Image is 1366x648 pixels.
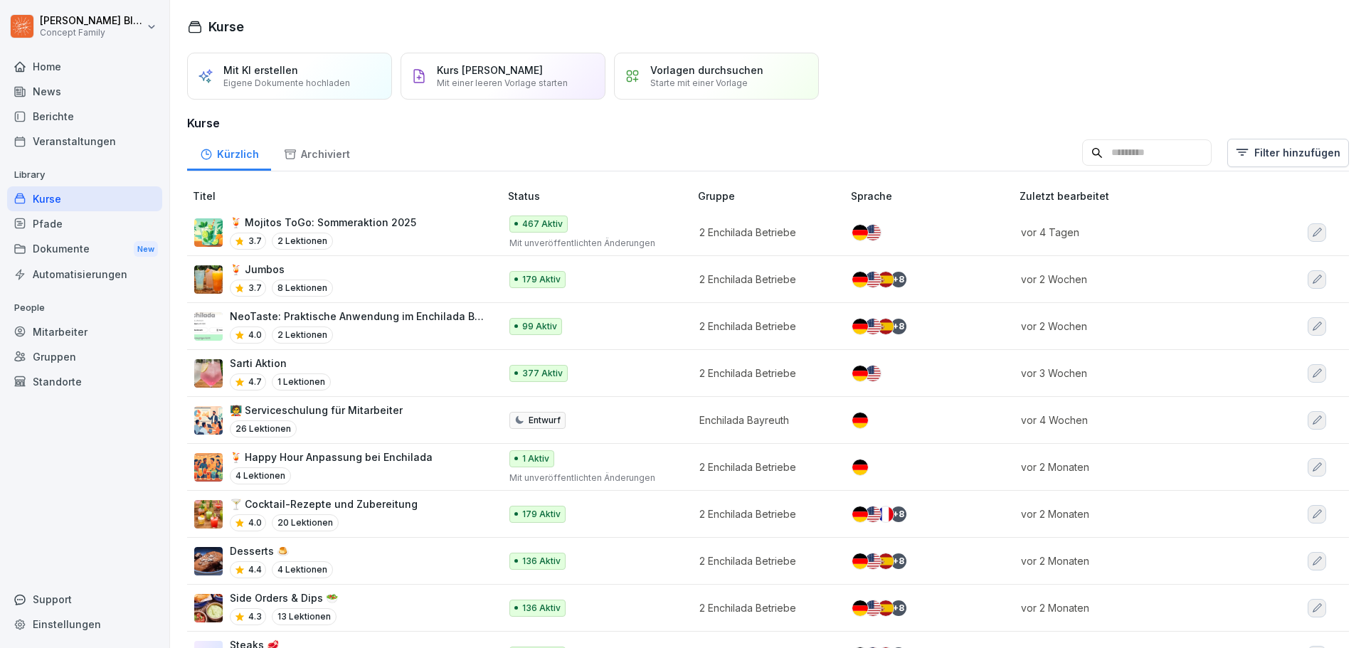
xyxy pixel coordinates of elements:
[852,506,868,522] img: de.svg
[230,215,416,230] p: 🍹 Mojitos ToGo: Sommeraktion 2025
[187,134,271,171] a: Kürzlich
[891,272,906,287] div: + 8
[248,376,262,388] p: 4.7
[7,104,162,129] a: Berichte
[7,79,162,104] a: News
[509,237,675,250] p: Mit unveröffentlichten Änderungen
[851,188,1014,203] p: Sprache
[230,309,485,324] p: NeoTaste: Praktische Anwendung im Enchilada Betrieb✨
[1227,139,1349,167] button: Filter hinzufügen
[223,64,298,76] p: Mit KI erstellen
[230,356,331,371] p: Sarti Aktion
[852,553,868,569] img: de.svg
[1021,366,1248,381] p: vor 3 Wochen
[7,612,162,637] a: Einstellungen
[7,236,162,262] div: Dokumente
[1021,319,1248,334] p: vor 2 Wochen
[865,225,881,240] img: us.svg
[699,600,828,615] p: 2 Enchilada Betriebe
[852,319,868,334] img: de.svg
[852,600,868,616] img: de.svg
[522,367,563,380] p: 377 Aktiv
[529,414,561,427] p: Entwurf
[7,344,162,369] a: Gruppen
[522,320,557,333] p: 99 Aktiv
[852,413,868,428] img: de.svg
[852,272,868,287] img: de.svg
[7,262,162,287] div: Automatisierungen
[272,608,337,625] p: 13 Lektionen
[891,319,906,334] div: + 8
[699,272,828,287] p: 2 Enchilada Betriebe
[7,129,162,154] a: Veranstaltungen
[650,78,748,88] p: Starte mit einer Vorlage
[699,413,828,427] p: Enchilada Bayreuth
[878,600,894,616] img: es.svg
[230,420,297,437] p: 26 Lektionen
[1021,553,1248,568] p: vor 2 Monaten
[208,17,244,36] h1: Kurse
[272,280,333,297] p: 8 Lektionen
[698,188,845,203] p: Gruppe
[230,543,333,558] p: Desserts 🍮
[437,64,543,76] p: Kurs [PERSON_NAME]
[865,600,881,616] img: us.svg
[272,514,339,531] p: 20 Lektionen
[699,506,828,521] p: 2 Enchilada Betriebe
[699,319,828,334] p: 2 Enchilada Betriebe
[865,319,881,334] img: us.svg
[522,452,549,465] p: 1 Aktiv
[194,406,223,435] img: zfo6p1w41e9ktoqp40nq7x8c.png
[522,218,563,230] p: 467 Aktiv
[522,555,561,568] p: 136 Aktiv
[1021,272,1248,287] p: vor 2 Wochen
[40,15,144,27] p: [PERSON_NAME] Blaschke
[522,508,561,521] p: 179 Aktiv
[878,319,894,334] img: es.svg
[248,235,262,248] p: 3.7
[193,188,502,203] p: Titel
[650,64,763,76] p: Vorlagen durchsuchen
[1021,225,1248,240] p: vor 4 Tagen
[271,134,362,171] div: Archiviert
[1021,460,1248,474] p: vor 2 Monaten
[699,553,828,568] p: 2 Enchilada Betriebe
[248,563,262,576] p: 4.4
[891,506,906,522] div: + 8
[7,297,162,319] p: People
[223,78,350,88] p: Eigene Dokumente hochladen
[865,553,881,569] img: us.svg
[509,472,675,484] p: Mit unveröffentlichten Änderungen
[194,453,223,482] img: nx8qn3rmapljkxtmwwa2ww7f.png
[508,188,692,203] p: Status
[7,164,162,186] p: Library
[194,359,223,388] img: q0q559oa0uxor67ynhkb83qw.png
[7,54,162,79] a: Home
[248,282,262,294] p: 3.7
[194,594,223,622] img: ztsbguhbjntb8twi5r10a891.png
[194,547,223,575] img: wi0zdn3eddgpmehvdt09frcj.png
[7,369,162,394] a: Standorte
[134,241,158,257] div: New
[891,600,906,616] div: + 8
[699,225,828,240] p: 2 Enchilada Betriebe
[1021,506,1248,521] p: vor 2 Monaten
[194,500,223,529] img: fotcvoazosie8gkdcpkanvhf.png
[194,312,223,341] img: bhqog385s1g68g86oc7xqg30.png
[7,211,162,236] a: Pfade
[7,186,162,211] a: Kurse
[891,553,906,569] div: + 8
[865,366,881,381] img: us.svg
[40,28,144,38] p: Concept Family
[7,319,162,344] a: Mitarbeiter
[699,366,828,381] p: 2 Enchilada Betriebe
[878,272,894,287] img: es.svg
